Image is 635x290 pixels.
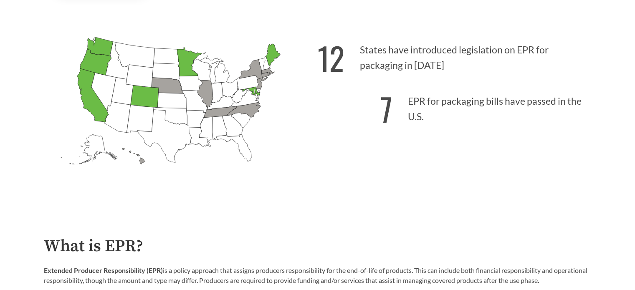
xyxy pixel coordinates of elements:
p: States have introduced legislation on EPR for packaging in [DATE] [318,30,592,81]
h2: What is EPR? [44,237,592,256]
strong: 7 [380,86,392,132]
strong: 12 [318,35,344,81]
p: EPR for packaging bills have passed in the U.S. [318,81,592,132]
p: is a policy approach that assigns producers responsibility for the end-of-life of products. This ... [44,265,592,285]
strong: Extended Producer Responsibility (EPR) [44,266,163,274]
